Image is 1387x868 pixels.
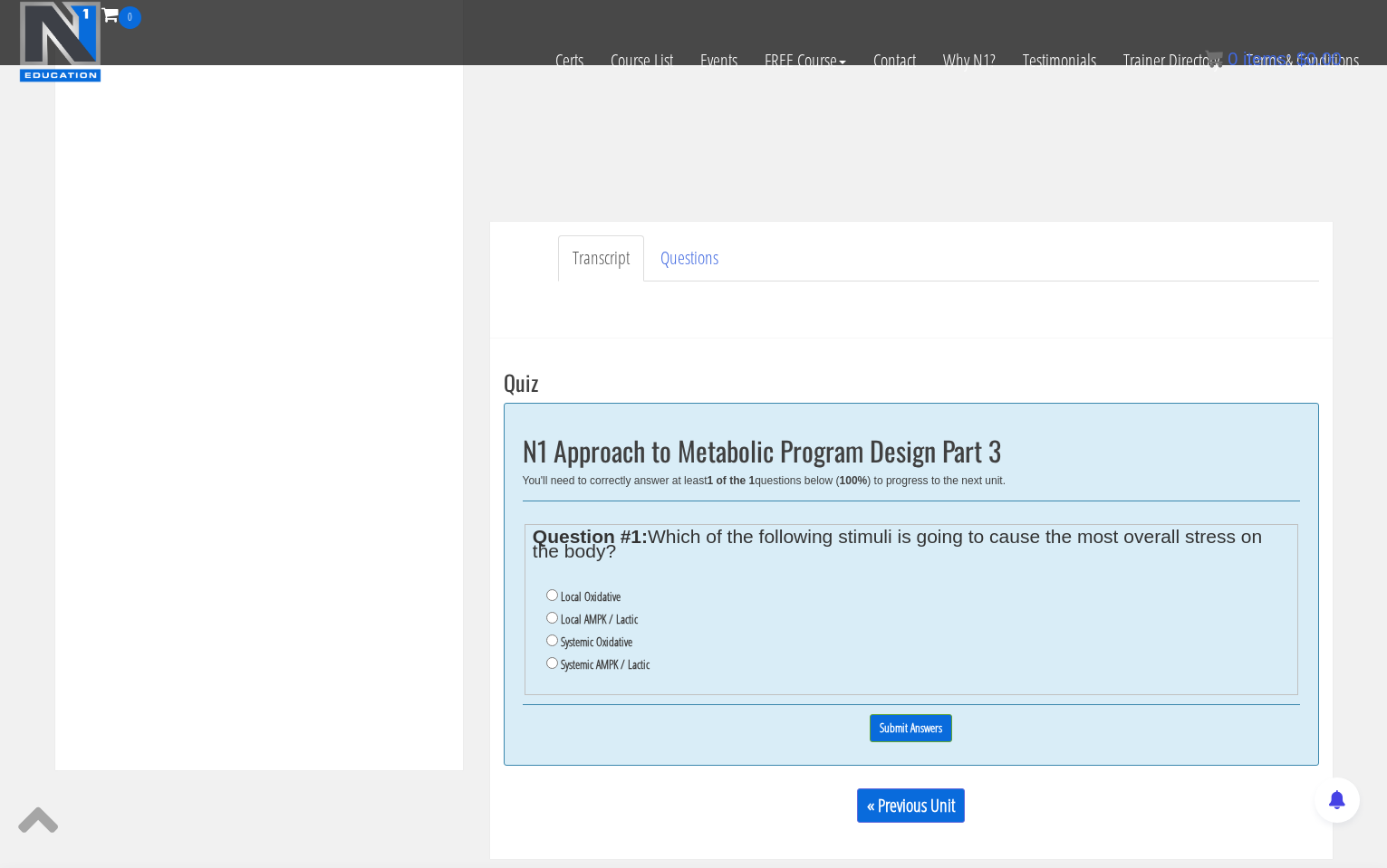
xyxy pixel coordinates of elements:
[929,29,1009,92] a: Why N1?
[597,29,687,92] a: Course List
[101,2,141,26] a: 0
[687,29,751,92] a: Events
[19,1,101,82] img: n1-education
[533,529,1289,558] legend: Which of the following stimuli is going to cause the most overall stress on the body?
[1243,49,1291,69] span: items:
[1205,49,1342,69] a: 0 items: $0.00
[857,788,965,823] a: « Previous Unit
[1228,49,1238,69] span: 0
[751,29,860,92] a: FREE Course
[523,435,1300,465] h2: N1 Approach to Metabolic Program Design Part 3
[1110,29,1233,92] a: Trainer Directory
[707,474,755,487] b: 1 of the 1
[542,29,597,92] a: Certs
[1296,49,1306,69] span: $
[1233,29,1373,92] a: Terms & Conditions
[504,370,1319,394] h3: Quiz
[646,235,733,281] a: Questions
[1205,50,1223,68] img: icon11.png
[561,612,638,626] label: Local AMPK / Lactic
[561,589,621,604] label: Local Oxidative
[561,657,650,672] label: Systemic AMPK / Lactic
[561,634,632,649] label: Systemic Oxidative
[119,6,141,29] span: 0
[1009,29,1110,92] a: Testimonials
[840,474,868,487] b: 100%
[523,474,1300,487] div: You'll need to correctly answer at least questions below ( ) to progress to the next unit.
[860,29,929,92] a: Contact
[870,714,952,742] input: Submit Answers
[533,526,648,547] strong: Question #1:
[558,235,644,281] a: Transcript
[1296,49,1342,69] bdi: 0.00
